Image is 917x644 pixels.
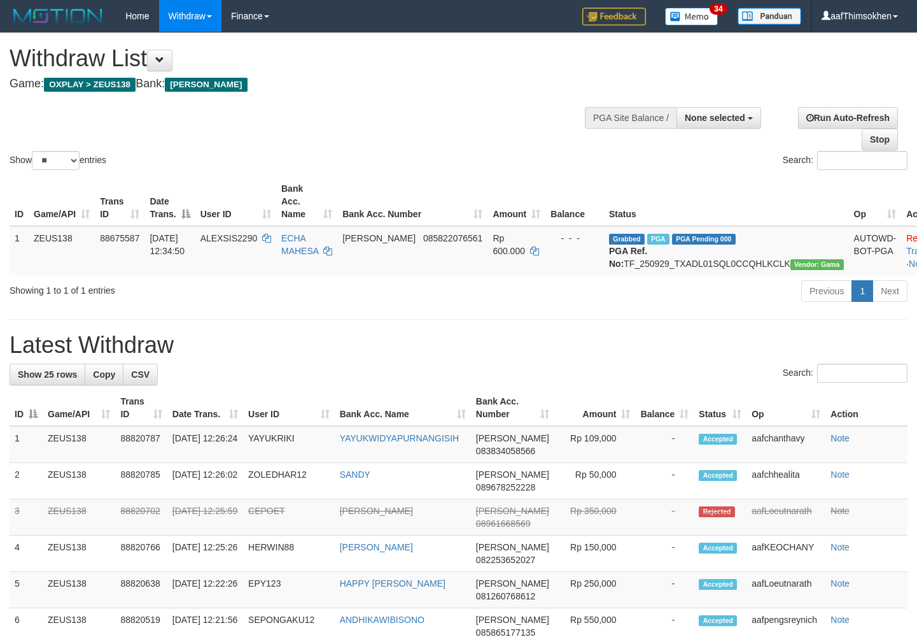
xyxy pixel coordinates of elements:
[10,6,106,25] img: MOTION_logo.png
[43,499,115,536] td: ZEUS138
[635,463,694,499] td: -
[647,234,669,245] span: Marked by aafpengsreynich
[476,469,549,480] span: [PERSON_NAME]
[342,233,416,243] span: [PERSON_NAME]
[830,615,850,625] a: Note
[10,226,29,275] td: 1
[167,499,243,536] td: [DATE] 12:25:59
[100,233,139,243] span: 88675587
[43,536,115,572] td: ZEUS138
[167,463,243,499] td: [DATE] 12:26:02
[243,390,335,426] th: User ID: activate to sort column ascending
[243,463,335,499] td: ZOLEDHAR12
[93,369,115,380] span: Copy
[604,226,849,275] td: TF_250929_TXADL01SQL0CCQHLKCLK
[476,542,549,552] span: [PERSON_NAME]
[276,177,337,226] th: Bank Acc. Name: activate to sort column ascending
[550,232,599,245] div: - - -
[243,499,335,536] td: CEPOET
[115,390,167,426] th: Trans ID: activate to sort column ascending
[340,542,413,552] a: [PERSON_NAME]
[817,151,907,170] input: Search:
[340,469,370,480] a: SANDY
[801,280,852,302] a: Previous
[672,234,736,245] span: PGA Pending
[476,506,549,516] span: [PERSON_NAME]
[746,390,825,426] th: Op: activate to sort column ascending
[195,177,276,226] th: User ID: activate to sort column ascending
[281,233,318,256] a: ECHA MAHESA
[487,177,545,226] th: Amount: activate to sort column ascending
[115,572,167,608] td: 88820638
[165,78,247,92] span: [PERSON_NAME]
[10,426,43,463] td: 1
[554,463,635,499] td: Rp 50,000
[340,433,459,443] a: YAYUKWIDYAPURNANGISIH
[144,177,195,226] th: Date Trans.: activate to sort column descending
[476,482,535,492] span: Copy 089678252228 to clipboard
[699,615,737,626] span: Accepted
[115,536,167,572] td: 88820766
[10,364,85,385] a: Show 25 rows
[10,536,43,572] td: 4
[123,364,158,385] a: CSV
[746,536,825,572] td: aafKEOCHANY
[10,78,599,90] h4: Game: Bank:
[167,572,243,608] td: [DATE] 12:22:26
[115,499,167,536] td: 88820702
[554,426,635,463] td: Rp 109,000
[635,390,694,426] th: Balance: activate to sort column ascending
[10,279,372,297] div: Showing 1 to 1 of 1 entries
[817,364,907,383] input: Search:
[10,46,599,71] h1: Withdraw List
[585,107,676,129] div: PGA Site Balance /
[582,8,646,25] img: Feedback.jpg
[554,572,635,608] td: Rp 250,000
[746,499,825,536] td: aafLoeutnarath
[699,543,737,554] span: Accepted
[699,506,734,517] span: Rejected
[830,469,850,480] a: Note
[340,615,424,625] a: ANDHIKAWIBISONO
[476,555,535,565] span: Copy 082253652027 to clipboard
[10,333,907,358] h1: Latest Withdraw
[95,177,144,226] th: Trans ID: activate to sort column ascending
[554,499,635,536] td: Rp 350,000
[685,113,745,123] span: None selected
[10,463,43,499] td: 2
[872,280,907,302] a: Next
[635,536,694,572] td: -
[243,536,335,572] td: HERWIN88
[243,572,335,608] td: EPY123
[43,572,115,608] td: ZEUS138
[43,426,115,463] td: ZEUS138
[699,434,737,445] span: Accepted
[783,364,907,383] label: Search:
[476,615,549,625] span: [PERSON_NAME]
[335,390,471,426] th: Bank Acc. Name: activate to sort column ascending
[635,426,694,463] td: -
[44,78,136,92] span: OXPLAY > ZEUS138
[851,280,873,302] a: 1
[476,591,535,601] span: Copy 081260768612 to clipboard
[10,390,43,426] th: ID: activate to sort column descending
[849,177,902,226] th: Op: activate to sort column ascending
[167,426,243,463] td: [DATE] 12:26:24
[115,426,167,463] td: 88820787
[746,572,825,608] td: aafLoeutnarath
[604,177,849,226] th: Status
[10,151,106,170] label: Show entries
[471,390,554,426] th: Bank Acc. Number: activate to sort column ascending
[493,233,525,256] span: Rp 600.000
[476,519,531,529] span: Copy 08961668569 to clipboard
[337,177,487,226] th: Bank Acc. Number: activate to sort column ascending
[699,579,737,590] span: Accepted
[798,107,898,129] a: Run Auto-Refresh
[746,426,825,463] td: aafchanthavy
[476,433,549,443] span: [PERSON_NAME]
[43,463,115,499] td: ZEUS138
[554,536,635,572] td: Rp 150,000
[635,572,694,608] td: -
[830,433,850,443] a: Note
[167,390,243,426] th: Date Trans.: activate to sort column ascending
